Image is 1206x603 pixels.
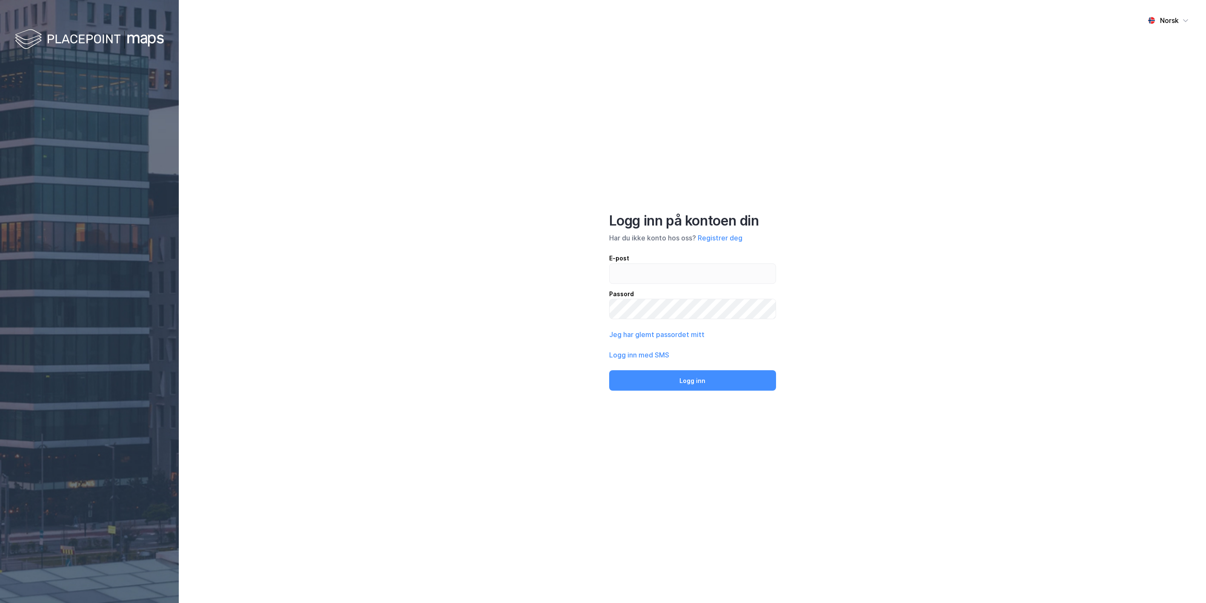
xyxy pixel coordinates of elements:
div: Logg inn på kontoen din [609,212,776,229]
button: Logg inn med SMS [609,350,669,360]
div: E-post [609,253,776,263]
div: Har du ikke konto hos oss? [609,233,776,243]
button: Logg inn [609,370,776,391]
div: Norsk [1160,15,1179,26]
img: logo-white.f07954bde2210d2a523dddb988cd2aa7.svg [15,27,164,52]
button: Jeg har glemt passordet mitt [609,329,705,340]
button: Registrer deg [698,233,742,243]
div: Passord [609,289,776,299]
